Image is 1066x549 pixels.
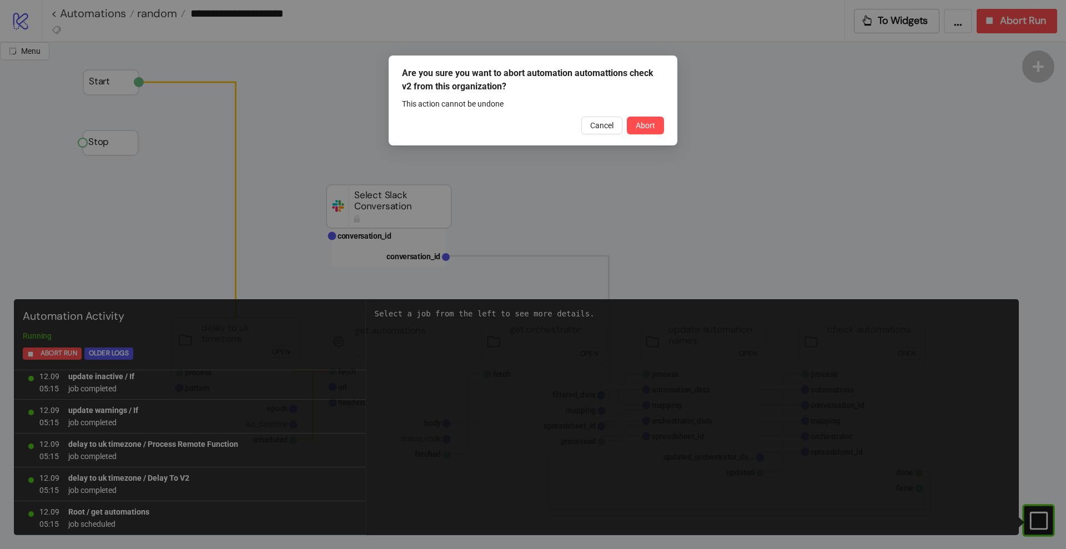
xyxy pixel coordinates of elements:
span: Abort [636,121,655,130]
span: Cancel [590,121,614,130]
button: Abort [627,117,664,134]
button: Cancel [581,117,622,134]
div: This action cannot be undone [402,98,664,110]
div: Are you sure you want to abort automation automattions check v2 from this organization? [402,67,664,93]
